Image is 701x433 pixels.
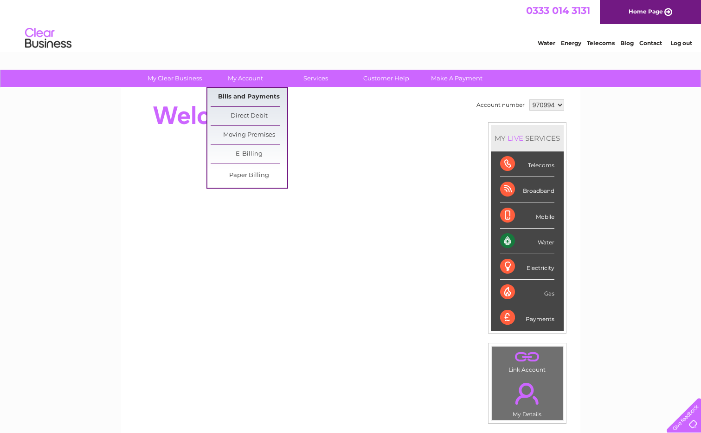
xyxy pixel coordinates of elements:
[491,346,563,375] td: Link Account
[561,39,581,46] a: Energy
[211,126,287,144] a: Moving Premises
[494,349,560,365] a: .
[500,254,554,280] div: Electricity
[491,125,564,151] div: MY SERVICES
[670,39,692,46] a: Log out
[491,375,563,420] td: My Details
[25,24,72,52] img: logo.png
[474,97,527,113] td: Account number
[211,145,287,164] a: E-Billing
[587,39,615,46] a: Telecoms
[500,229,554,254] div: Water
[538,39,555,46] a: Water
[211,107,287,125] a: Direct Debit
[639,39,662,46] a: Contact
[500,151,554,177] div: Telecoms
[500,177,554,203] div: Broadband
[500,203,554,229] div: Mobile
[277,70,354,87] a: Services
[418,70,495,87] a: Make A Payment
[136,70,213,87] a: My Clear Business
[211,88,287,106] a: Bills and Payments
[348,70,424,87] a: Customer Help
[494,377,560,410] a: .
[500,305,554,330] div: Payments
[506,134,525,143] div: LIVE
[132,5,570,45] div: Clear Business is a trading name of Verastar Limited (registered in [GEOGRAPHIC_DATA] No. 3667643...
[526,5,590,16] a: 0333 014 3131
[500,280,554,305] div: Gas
[207,70,283,87] a: My Account
[211,166,287,185] a: Paper Billing
[620,39,634,46] a: Blog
